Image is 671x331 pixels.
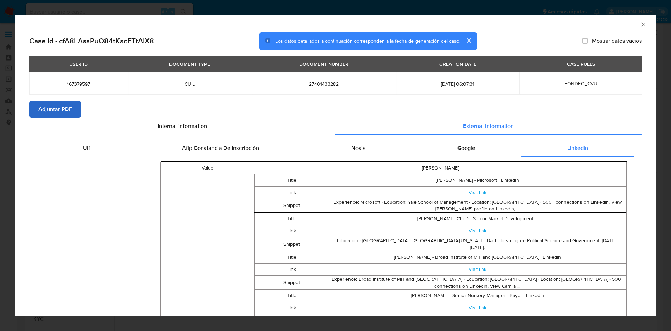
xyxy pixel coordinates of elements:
td: Link [254,263,329,275]
td: Link [254,302,329,314]
span: Adjuntar PDF [38,102,72,117]
td: Title [254,174,329,186]
td: [PERSON_NAME] - Senior Nursery Manager - Bayer | LinkedIn [329,290,626,302]
td: Title [254,213,329,225]
span: Afip Constancia De Inscripción [182,144,259,152]
a: Visit link [469,304,486,311]
span: [DATE] 06:07:31 [404,81,511,87]
td: Title [254,251,329,263]
td: Link [254,225,329,237]
td: [PERSON_NAME] - Microsoft | LinkedIn [329,174,626,186]
div: DOCUMENT TYPE [165,58,214,70]
span: Uif [83,144,90,152]
span: 167379597 [38,81,120,87]
td: I am a highly flexible and agile professional with a strong ability to make informed, data-driven... [329,314,626,328]
div: DOCUMENT NUMBER [295,58,353,70]
td: Link [254,186,329,199]
div: CREATION DATE [435,58,481,70]
div: USER ID [65,58,92,70]
td: Education · [GEOGRAPHIC_DATA] · [GEOGRAPHIC_DATA][US_STATE]. Bachelors degree Political Science a... [329,237,626,251]
td: Snippet [254,275,329,289]
div: closure-recommendation-modal [15,15,656,316]
td: Experience: Broad Institute of MIT and [GEOGRAPHIC_DATA] · Education: [GEOGRAPHIC_DATA] · Locatio... [329,275,626,289]
span: Nosis [351,144,366,152]
span: Los datos detallados a continuación corresponden a la fecha de generación del caso. [275,37,460,44]
span: 27401433282 [260,81,388,87]
td: Snippet [254,314,329,328]
h2: Case Id - cfA8LAssPuQ84tKacETtAIX8 [29,36,154,45]
td: [PERSON_NAME], CEcD - Senior Market Development ... [329,213,626,225]
span: Linkedin [567,144,588,152]
a: Visit link [469,227,486,234]
button: Adjuntar PDF [29,101,81,118]
td: Value [161,162,254,174]
div: CASE RULES [563,58,599,70]
span: Google [457,144,475,152]
td: Snippet [254,199,329,213]
button: cerrar [460,32,477,49]
td: Snippet [254,237,329,251]
span: CUIL [136,81,243,87]
div: [PERSON_NAME] [254,165,626,172]
span: Internal information [158,122,207,130]
td: Experience: Microsoft · Education: Yale School of Management · Location: [GEOGRAPHIC_DATA] · 500+... [329,199,626,213]
td: [PERSON_NAME] - Broad Institute of MIT and [GEOGRAPHIC_DATA] | LinkedIn [329,251,626,263]
span: FONDEO_CVU [564,80,597,87]
button: Cerrar ventana [640,21,646,27]
div: Detailed external info [37,140,634,157]
input: Mostrar datos vacíos [582,38,588,44]
div: Detailed info [29,118,642,135]
a: Visit link [469,266,486,273]
td: Title [254,290,329,302]
span: Mostrar datos vacíos [592,37,642,44]
a: Visit link [469,189,486,196]
span: External information [463,122,514,130]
